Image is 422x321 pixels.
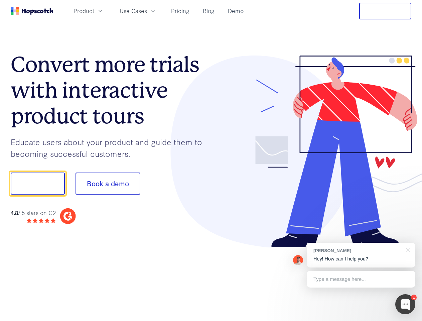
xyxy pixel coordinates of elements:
button: Use Cases [116,5,160,16]
button: Free Trial [359,3,411,19]
h1: Convert more trials with interactive product tours [11,52,211,129]
span: Product [74,7,94,15]
strong: 4.8 [11,209,18,216]
a: Demo [225,5,246,16]
p: Educate users about your product and guide them to becoming successful customers. [11,136,211,159]
div: 1 [411,295,417,300]
span: Use Cases [120,7,147,15]
div: Type a message here... [307,271,415,288]
a: Home [11,7,53,15]
p: Hey! How can I help you? [313,255,409,262]
div: / 5 stars on G2 [11,209,56,217]
button: Product [69,5,108,16]
div: [PERSON_NAME] [313,247,402,254]
button: Show me! [11,173,65,195]
a: Blog [200,5,217,16]
button: Book a demo [76,173,140,195]
img: Mark Spera [293,255,303,265]
a: Pricing [168,5,192,16]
